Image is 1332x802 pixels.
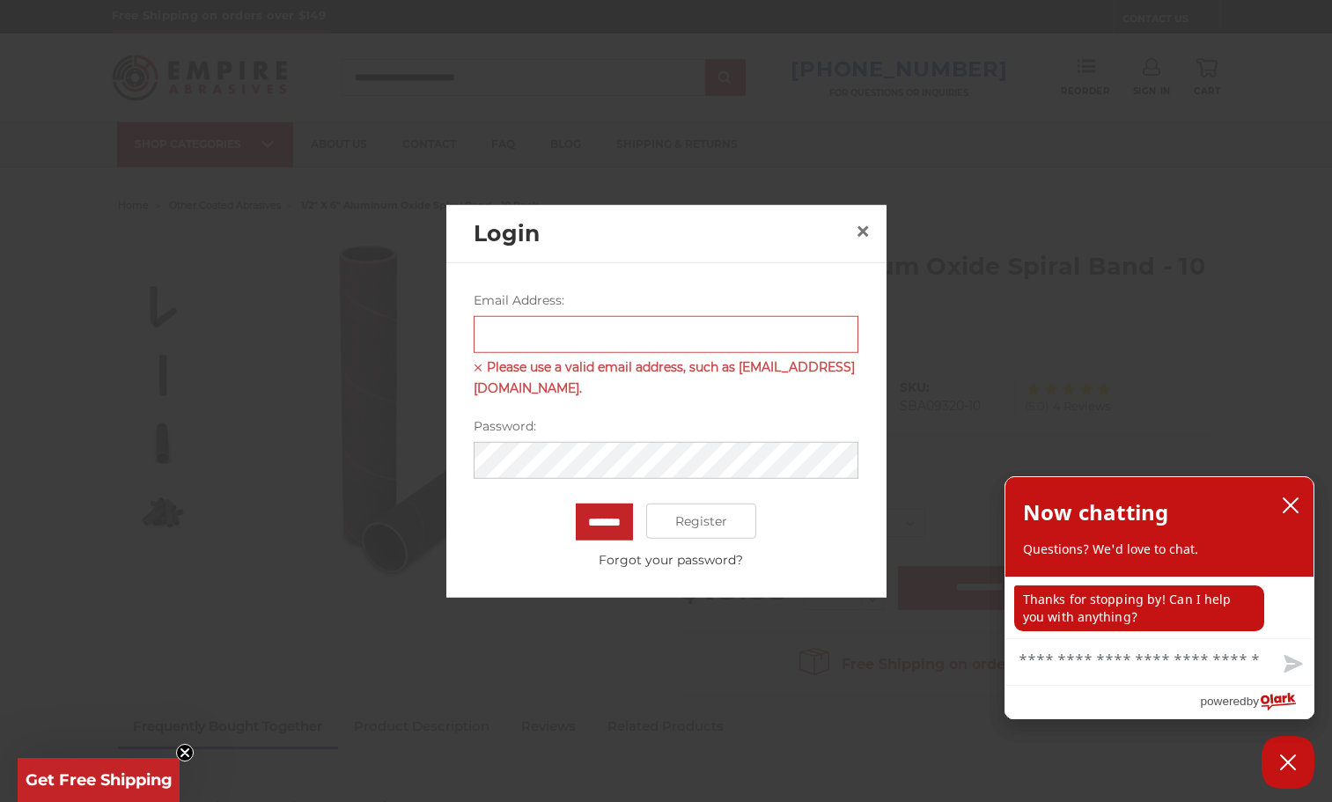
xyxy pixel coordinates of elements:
[474,417,858,436] label: Password:
[1200,690,1246,712] span: powered
[176,744,194,762] button: Close teaser
[849,217,877,246] a: Close
[1005,577,1314,638] div: chat
[26,770,173,790] span: Get Free Shipping
[1005,476,1314,719] div: olark chatbox
[1014,585,1264,631] p: Thanks for stopping by! Can I help you with anything?
[474,357,858,399] span: Please use a valid email address, such as [EMAIL_ADDRESS][DOMAIN_NAME].
[1200,686,1314,718] a: Powered by Olark
[855,214,871,248] span: ×
[1277,492,1305,519] button: close chatbox
[1262,736,1314,789] button: Close Chatbox
[1269,644,1314,685] button: Send message
[1023,541,1296,558] p: Questions? We'd love to chat.
[646,504,756,539] a: Register
[1023,495,1168,530] h2: Now chatting
[18,758,180,802] div: Get Free ShippingClose teaser
[1247,690,1259,712] span: by
[483,551,858,570] a: Forgot your password?
[474,291,858,309] label: Email Address:
[474,217,849,250] h2: Login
